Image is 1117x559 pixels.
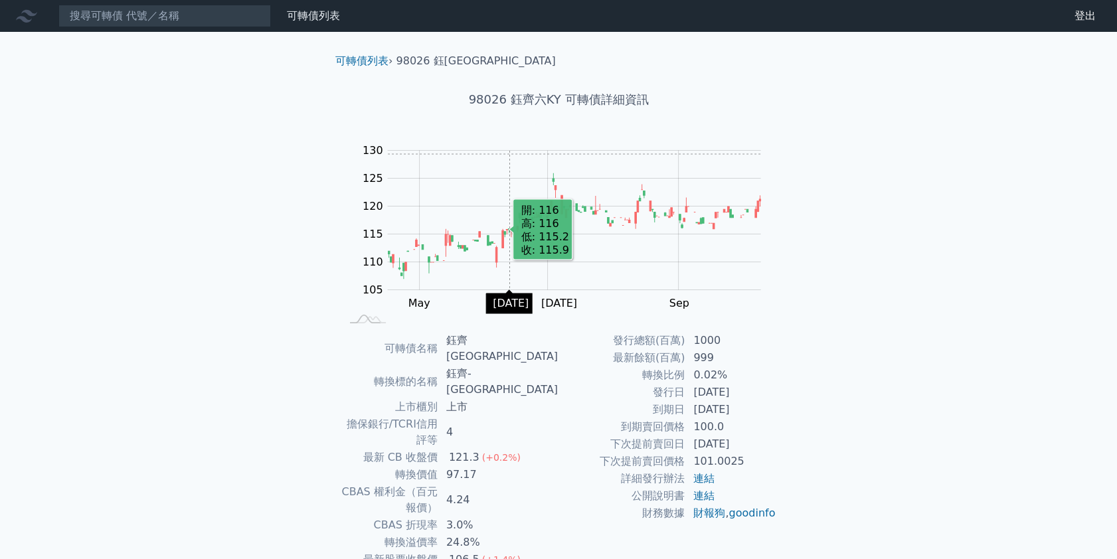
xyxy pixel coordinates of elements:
[685,384,776,401] td: [DATE]
[363,144,383,157] tspan: 130
[482,452,521,463] span: (+0.2%)
[685,436,776,453] td: [DATE]
[341,332,438,365] td: 可轉債名稱
[58,5,271,27] input: 搜尋可轉債 代號／名稱
[363,256,383,268] tspan: 110
[341,483,438,517] td: CBAS 權利金（百元報價）
[363,172,383,185] tspan: 125
[685,505,776,522] td: ,
[341,449,438,466] td: 最新 CB 收盤價
[685,366,776,384] td: 0.02%
[558,418,685,436] td: 到期賣回價格
[438,483,558,517] td: 4.24
[685,401,776,418] td: [DATE]
[729,507,775,519] a: goodinfo
[438,398,558,416] td: 上市
[669,297,689,309] tspan: Sep
[685,418,776,436] td: 100.0
[685,349,776,366] td: 999
[438,517,558,534] td: 3.0%
[341,534,438,551] td: 轉換溢價率
[287,9,340,22] a: 可轉債列表
[438,416,558,449] td: 4
[363,283,383,296] tspan: 105
[558,349,685,366] td: 最新餘額(百萬)
[438,332,558,365] td: 鈺齊[GEOGRAPHIC_DATA]
[446,449,482,465] div: 121.3
[335,53,392,69] li: ›
[341,365,438,398] td: 轉換標的名稱
[355,144,780,309] g: Chart
[363,200,383,212] tspan: 120
[341,517,438,534] td: CBAS 折現率
[685,453,776,470] td: 101.0025
[558,366,685,384] td: 轉換比例
[438,534,558,551] td: 24.8%
[325,90,792,109] h1: 98026 鈺齊六KY 可轉債詳細資訊
[341,398,438,416] td: 上市櫃別
[408,297,430,309] tspan: May
[558,470,685,487] td: 詳細發行辦法
[558,332,685,349] td: 發行總額(百萬)
[341,466,438,483] td: 轉換價值
[693,472,715,485] a: 連結
[396,53,556,69] li: 98026 鈺[GEOGRAPHIC_DATA]
[1064,5,1106,27] a: 登出
[438,365,558,398] td: 鈺齊-[GEOGRAPHIC_DATA]
[341,416,438,449] td: 擔保銀行/TCRI信用評等
[693,507,725,519] a: 財報狗
[558,384,685,401] td: 發行日
[363,228,383,240] tspan: 115
[558,453,685,470] td: 下次提前賣回價格
[685,332,776,349] td: 1000
[438,466,558,483] td: 97.17
[693,489,715,502] a: 連結
[335,54,388,67] a: 可轉債列表
[541,297,577,309] tspan: [DATE]
[558,401,685,418] td: 到期日
[558,505,685,522] td: 財務數據
[558,436,685,453] td: 下次提前賣回日
[558,487,685,505] td: 公開說明書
